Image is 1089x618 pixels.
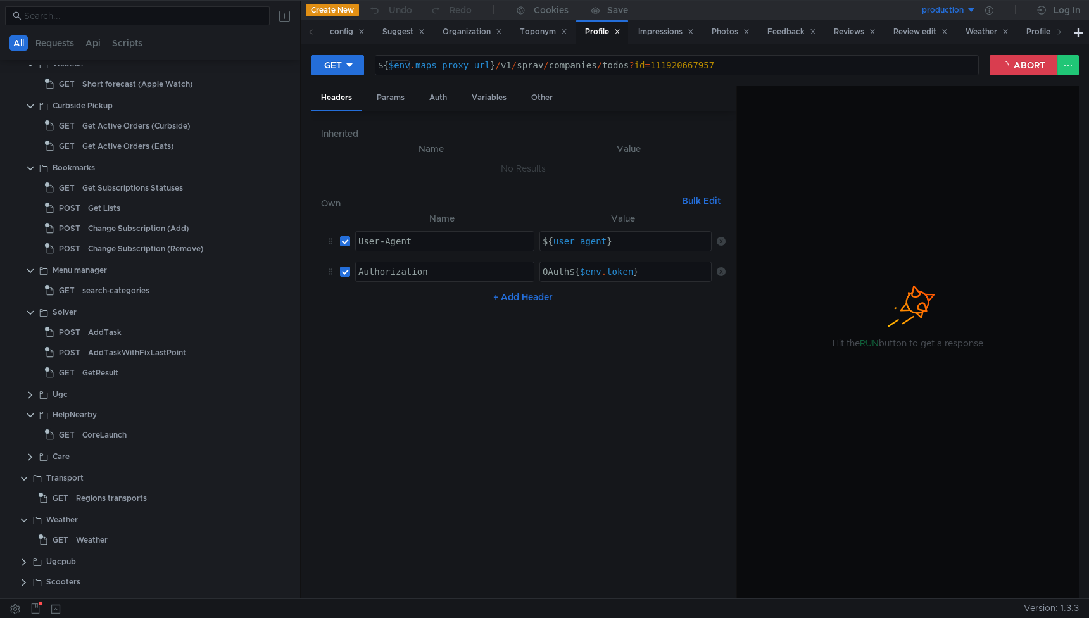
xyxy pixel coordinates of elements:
div: Regions transports [76,489,147,508]
button: All [9,35,28,51]
span: Version: 1.3.3 [1024,599,1079,617]
button: Api [82,35,104,51]
div: Get Lists [88,199,120,218]
div: Ugcpub [46,552,76,571]
button: Requests [32,35,78,51]
div: Organization [443,25,502,39]
button: ABORT [990,55,1058,75]
button: Create New [306,4,359,16]
span: GET [59,75,75,94]
div: Profile [1026,25,1062,39]
button: Bulk Edit [677,193,726,208]
div: Cookies [534,3,569,18]
div: Transport [46,469,84,488]
div: Other [521,86,563,110]
div: Profile [585,25,620,39]
div: Redo [450,3,472,18]
button: Undo [359,1,421,20]
div: GET [324,58,342,72]
div: Short forecast (Apple Watch) [82,75,193,94]
div: Reviews [834,25,876,39]
span: POST [59,219,80,238]
div: Weather [76,531,108,550]
span: POST [59,239,80,258]
div: Get Subscriptions Statuses [82,179,183,198]
th: Name [350,211,534,226]
div: Solver [53,303,77,322]
span: GET [59,117,75,136]
th: Name [331,141,532,156]
th: Value [532,141,726,156]
div: Ugc [53,385,68,404]
h6: Own [321,196,677,211]
div: Care [53,447,70,466]
div: Undo [389,3,412,18]
span: GET [59,281,75,300]
div: Weather [966,25,1009,39]
div: Save [607,6,628,15]
div: Menu manager [53,261,107,280]
span: GET [59,363,75,382]
div: AddTaskWithFixLastPoint [88,343,186,362]
button: GET [311,55,364,75]
div: Toponym [520,25,567,39]
span: GET [53,531,68,550]
span: GET [59,137,75,156]
span: POST [59,343,80,362]
div: Variables [462,86,517,110]
div: config [330,25,365,39]
div: Params [367,86,415,110]
div: Change Subscription (Add) [88,219,189,238]
div: Curbside Pickup [53,96,113,115]
div: search-categories [82,281,149,300]
span: GET [59,426,75,445]
div: CoreLaunch [82,426,127,445]
div: Scooters [46,572,80,591]
span: POST [59,199,80,218]
div: Review edit [893,25,948,39]
div: Bookmarks [53,158,95,177]
th: Value [534,211,712,226]
input: Search... [24,9,262,23]
div: Get Active Orders (Curbside) [82,117,191,136]
nz-embed-empty: No Results [501,163,546,174]
div: production [922,4,964,16]
span: GET [53,489,68,508]
button: Redo [421,1,481,20]
div: Impressions [638,25,694,39]
div: HelpNearby [53,405,97,424]
div: GetResult [82,363,118,382]
div: Log In [1054,3,1080,18]
div: Suggest [382,25,425,39]
div: Headers [311,86,362,111]
div: Get Active Orders (Eats) [82,137,174,156]
div: Photos [712,25,750,39]
div: AddTask [88,323,122,342]
button: Scripts [108,35,146,51]
div: Auth [419,86,457,110]
div: Change Subscription (Remove) [88,239,204,258]
div: Feedback [767,25,816,39]
span: GET [59,179,75,198]
div: Weather [46,510,78,529]
h6: Inherited [321,126,726,141]
button: + Add Header [488,289,558,305]
span: POST [59,323,80,342]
